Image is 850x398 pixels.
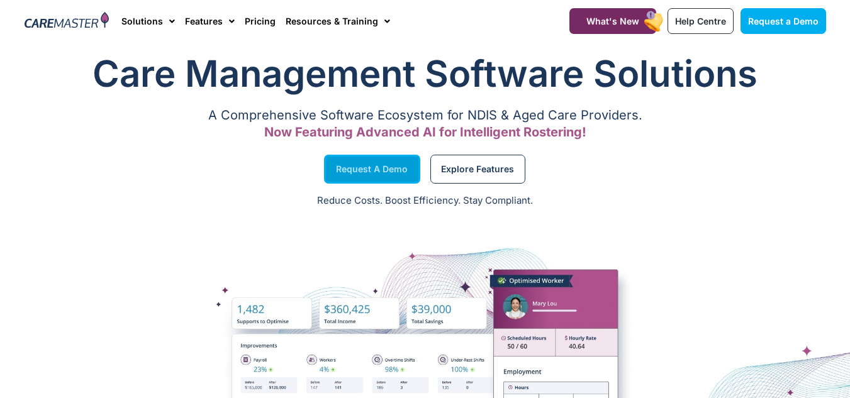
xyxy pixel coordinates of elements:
a: Help Centre [668,8,734,34]
h1: Care Management Software Solutions [25,48,826,99]
span: Request a Demo [748,16,819,26]
span: Now Featuring Advanced AI for Intelligent Rostering! [264,124,586,140]
a: Request a Demo [741,8,826,34]
a: Request a Demo [324,155,420,184]
span: Request a Demo [336,166,408,172]
p: A Comprehensive Software Ecosystem for NDIS & Aged Care Providers. [25,111,826,119]
p: Reduce Costs. Boost Efficiency. Stay Compliant. [8,194,842,208]
a: What's New [569,8,656,34]
span: Explore Features [441,166,514,172]
img: CareMaster Logo [25,12,109,31]
a: Explore Features [430,155,525,184]
span: Help Centre [675,16,726,26]
span: What's New [586,16,639,26]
